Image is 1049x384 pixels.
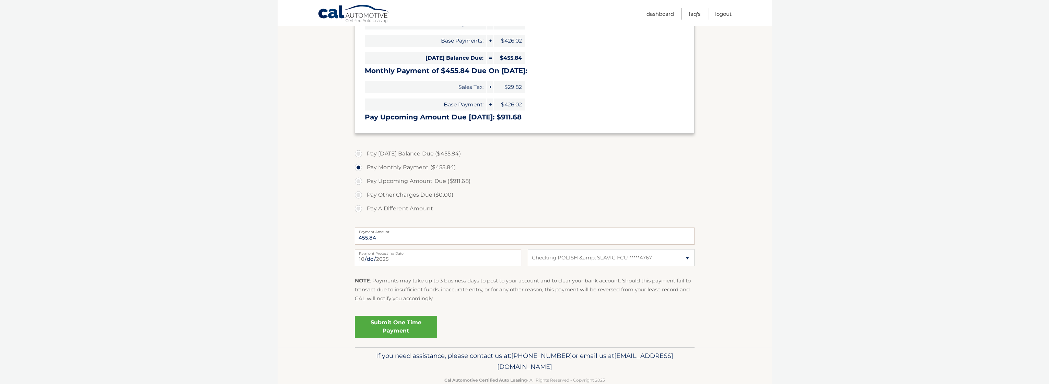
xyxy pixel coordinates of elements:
[355,147,695,161] label: Pay [DATE] Balance Due ($455.84)
[359,376,690,384] p: - All Rights Reserved - Copyright 2025
[355,161,695,174] label: Pay Monthly Payment ($455.84)
[355,188,695,202] label: Pay Other Charges Due ($0.00)
[355,276,695,303] p: : Payments may take up to 3 business days to post to your account and to clear your bank account....
[487,52,493,64] span: =
[494,35,525,47] span: $426.02
[355,174,695,188] label: Pay Upcoming Amount Due ($911.68)
[359,350,690,372] p: If you need assistance, please contact us at: or email us at
[365,98,486,110] span: Base Payment:
[355,228,695,233] label: Payment Amount
[365,67,685,75] h3: Monthly Payment of $455.84 Due On [DATE]:
[494,98,525,110] span: $426.02
[355,249,521,266] input: Payment Date
[715,8,732,20] a: Logout
[487,81,493,93] span: +
[355,277,370,284] strong: NOTE
[355,202,695,216] label: Pay A Different Amount
[355,316,437,338] a: Submit One Time Payment
[494,81,525,93] span: $29.82
[318,4,390,24] a: Cal Automotive
[355,249,521,255] label: Payment Processing Date
[646,8,674,20] a: Dashboard
[497,352,673,371] span: [EMAIL_ADDRESS][DOMAIN_NAME]
[511,352,572,360] span: [PHONE_NUMBER]
[355,228,695,245] input: Payment Amount
[487,35,493,47] span: +
[494,52,525,64] span: $455.84
[365,35,486,47] span: Base Payments:
[689,8,700,20] a: FAQ's
[365,81,486,93] span: Sales Tax:
[365,113,685,121] h3: Pay Upcoming Amount Due [DATE]: $911.68
[444,377,527,383] strong: Cal Automotive Certified Auto Leasing
[487,98,493,110] span: +
[365,52,486,64] span: [DATE] Balance Due:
